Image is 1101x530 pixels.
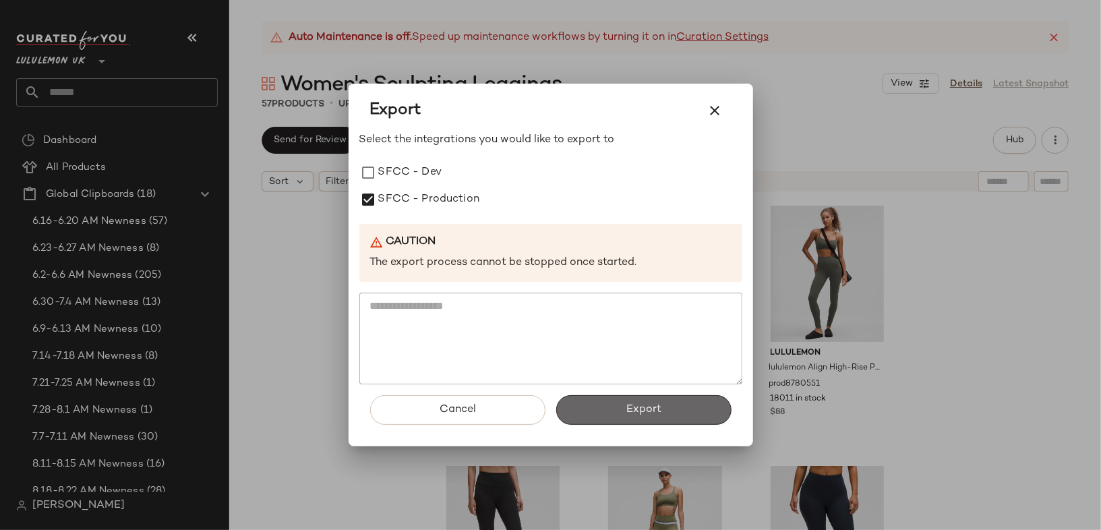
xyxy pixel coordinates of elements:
[370,256,732,271] p: The export process cannot be stopped once started.
[378,159,442,186] label: SFCC - Dev
[626,403,661,416] span: Export
[378,186,480,213] label: SFCC - Production
[370,395,545,425] button: Cancel
[556,395,732,425] button: Export
[439,403,476,416] span: Cancel
[370,100,421,121] span: Export
[386,235,436,250] b: Caution
[359,132,742,148] p: Select the integrations you would like to export to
